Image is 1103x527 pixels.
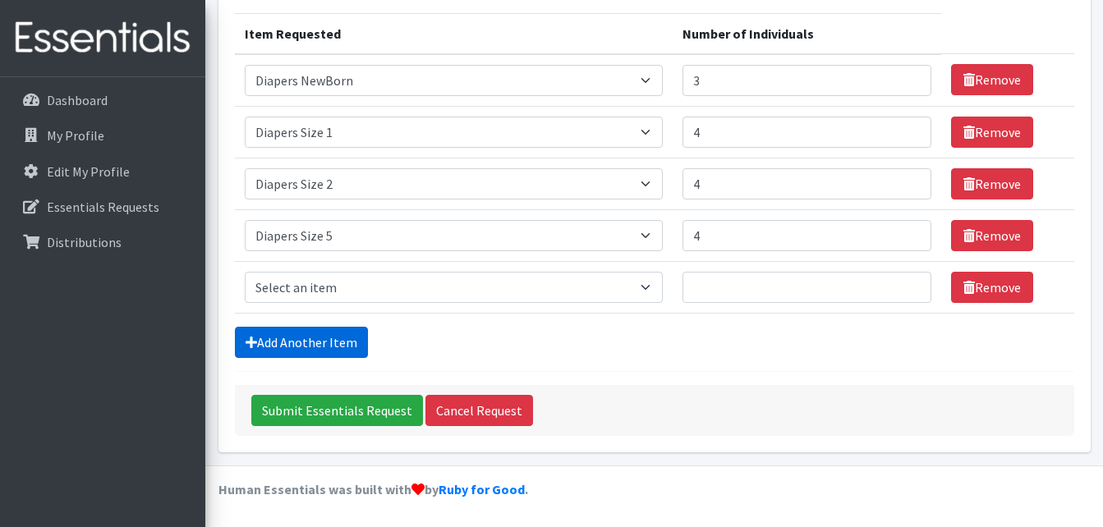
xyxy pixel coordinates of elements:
a: Remove [951,272,1033,303]
input: Submit Essentials Request [251,395,423,426]
a: Distributions [7,226,199,259]
a: Remove [951,220,1033,251]
a: Edit My Profile [7,155,199,188]
p: Essentials Requests [47,199,159,215]
a: Remove [951,168,1033,199]
strong: Human Essentials was built with by . [218,481,528,497]
a: Cancel Request [425,395,533,426]
a: Remove [951,64,1033,95]
a: Dashboard [7,84,199,117]
p: My Profile [47,127,104,144]
p: Dashboard [47,92,108,108]
th: Number of Individuals [673,13,941,54]
th: Item Requested [235,13,673,54]
p: Edit My Profile [47,163,130,180]
p: Distributions [47,234,122,250]
a: Essentials Requests [7,190,199,223]
a: My Profile [7,119,199,152]
a: Add Another Item [235,327,368,358]
img: HumanEssentials [7,11,199,66]
a: Ruby for Good [439,481,525,497]
a: Remove [951,117,1033,148]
